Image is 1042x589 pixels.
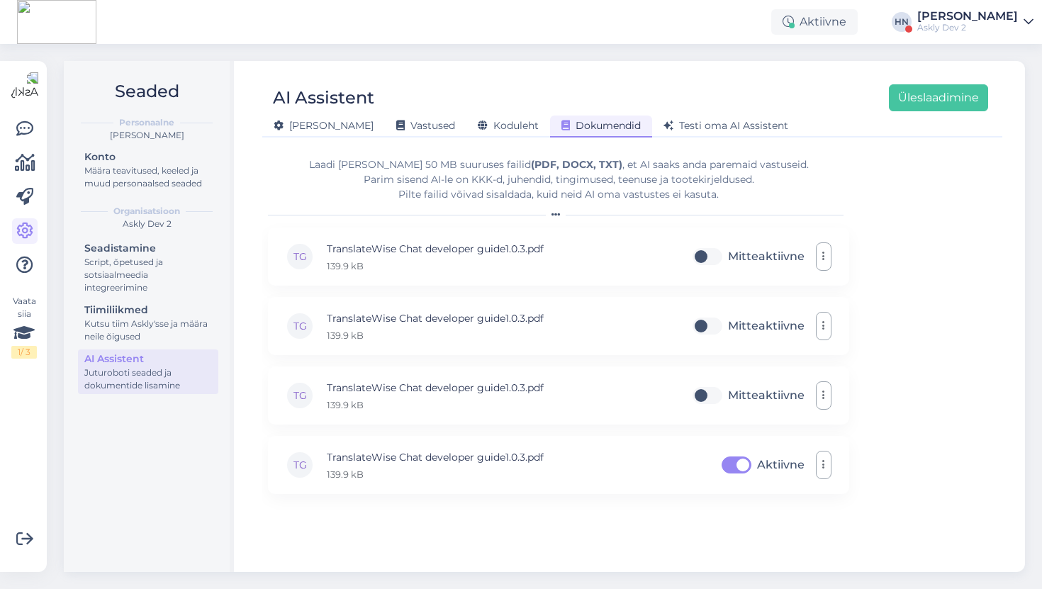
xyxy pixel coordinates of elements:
div: Laadi [PERSON_NAME] 50 MB suuruses failid , et AI saaks anda paremaid vastuseid. Parim sisend AI-... [268,157,849,202]
label: Aktiivne [757,454,805,476]
div: Kutsu tiim Askly'sse ja määra neile õigused [84,318,212,343]
h2: Seaded [75,78,218,105]
div: Tiimiliikmed [84,303,212,318]
b: Personaalne [119,116,174,129]
div: AI Assistent [273,84,374,111]
div: [PERSON_NAME] [75,129,218,142]
label: Mitteaktiivne [728,315,805,337]
div: TG [286,381,314,410]
div: Seadistamine [84,241,212,256]
label: Mitteaktiivne [728,384,805,407]
span: Vastused [396,119,455,132]
div: Juturoboti seaded ja dokumentide lisamine [84,366,212,392]
p: 139.9 kB [327,398,544,411]
b: Organisatsioon [113,205,180,218]
div: [PERSON_NAME] [917,11,1018,22]
p: TranslateWise Chat developer guide1.0.3.pdf [327,241,544,257]
span: Testi oma AI Assistent [663,119,788,132]
p: TranslateWise Chat developer guide1.0.3.pdf [327,380,544,396]
a: AI AssistentJuturoboti seaded ja dokumentide lisamine [78,349,218,394]
a: KontoMäära teavitused, keeled ja muud personaalsed seaded [78,147,218,192]
a: TiimiliikmedKutsu tiim Askly'sse ja määra neile õigused [78,301,218,345]
div: TG [286,312,314,340]
p: 139.9 kB [327,259,544,272]
p: 139.9 kB [327,468,544,481]
div: Aktiivne [771,9,858,35]
a: [PERSON_NAME]Askly Dev 2 [917,11,1033,33]
div: AI Assistent [84,352,212,366]
span: [PERSON_NAME] [274,119,374,132]
div: Script, õpetused ja sotsiaalmeedia integreerimine [84,256,212,294]
div: TG [286,451,314,479]
div: Määra teavitused, keeled ja muud personaalsed seaded [84,164,212,190]
div: TG [286,242,314,271]
span: Koduleht [478,119,539,132]
img: Askly Logo [11,72,38,99]
p: TranslateWise Chat developer guide1.0.3.pdf [327,310,544,326]
p: 139.9 kB [327,329,544,342]
div: Konto [84,150,212,164]
div: 1 / 3 [11,346,37,359]
p: TranslateWise Chat developer guide1.0.3.pdf [327,449,544,465]
label: Mitteaktiivne [728,245,805,268]
div: HN [892,12,912,32]
span: Dokumendid [561,119,641,132]
a: SeadistamineScript, õpetused ja sotsiaalmeedia integreerimine [78,239,218,296]
div: Vaata siia [11,295,37,359]
div: Askly Dev 2 [917,22,1018,33]
button: Üleslaadimine [889,84,988,111]
b: (PDF, DOCX, TXT) [531,158,622,171]
div: Askly Dev 2 [75,218,218,230]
